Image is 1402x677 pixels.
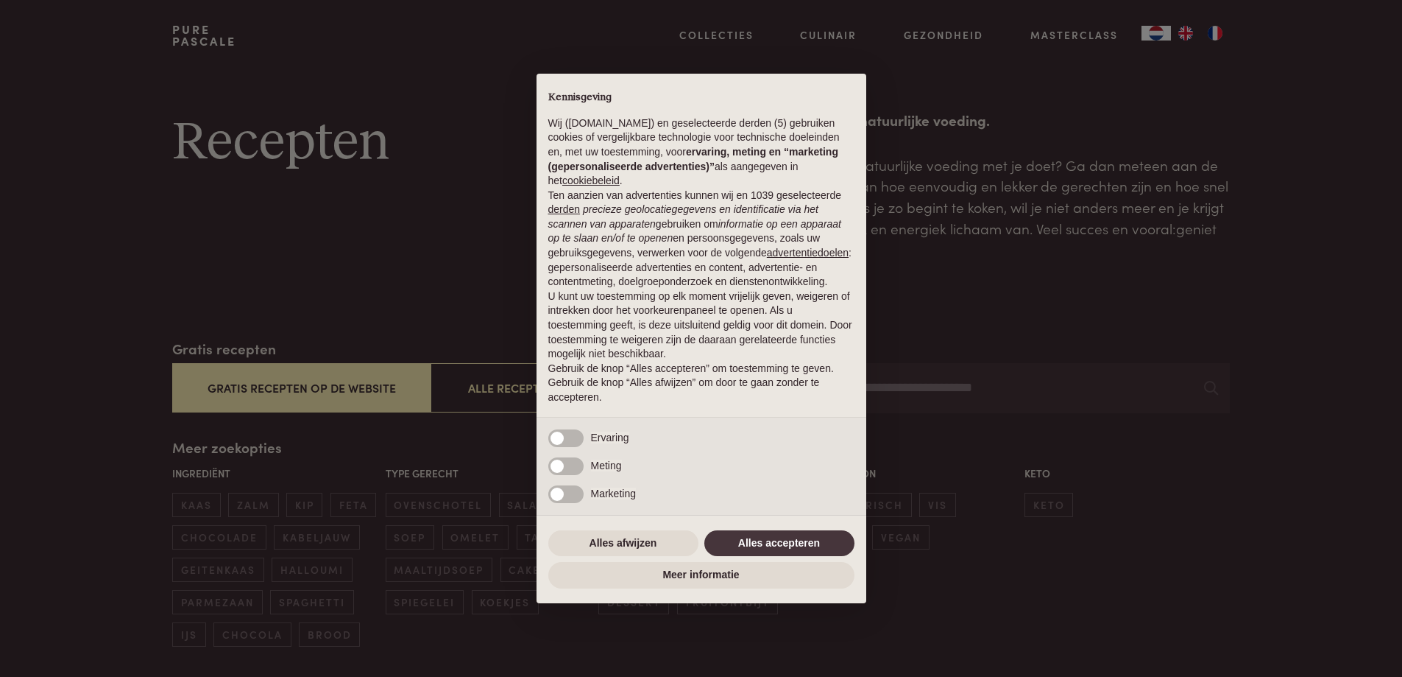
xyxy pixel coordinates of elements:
[591,460,622,471] span: Meting
[704,530,854,557] button: Alles accepteren
[562,175,620,186] a: cookiebeleid
[548,362,854,405] p: Gebruik de knop “Alles accepteren” om toestemming te geven. Gebruik de knop “Alles afwijzen” om d...
[548,562,854,589] button: Meer informatie
[548,290,854,362] p: U kunt uw toestemming op elk moment vrijelijk geven, weigeren of intrekken door het voorkeurenpan...
[548,146,838,172] strong: ervaring, meting en “marketing (gepersonaliseerde advertenties)”
[548,203,581,217] button: derden
[548,189,854,290] p: Ten aanzien van advertenties kunnen wij en 1039 geselecteerde gebruiken om en persoonsgegevens, z...
[591,432,629,443] span: Ervaring
[548,91,854,105] h2: Kennisgeving
[548,218,842,245] em: informatie op een apparaat op te slaan en/of te openen
[767,246,849,261] button: advertentiedoelen
[548,203,818,230] em: precieze geolocatiegegevens en identificatie via het scannen van apparaten
[591,488,636,499] span: Marketing
[548,530,698,557] button: Alles afwijzen
[548,116,854,189] p: Wij ([DOMAIN_NAME]) en geselecteerde derden (5) gebruiken cookies of vergelijkbare technologie vo...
